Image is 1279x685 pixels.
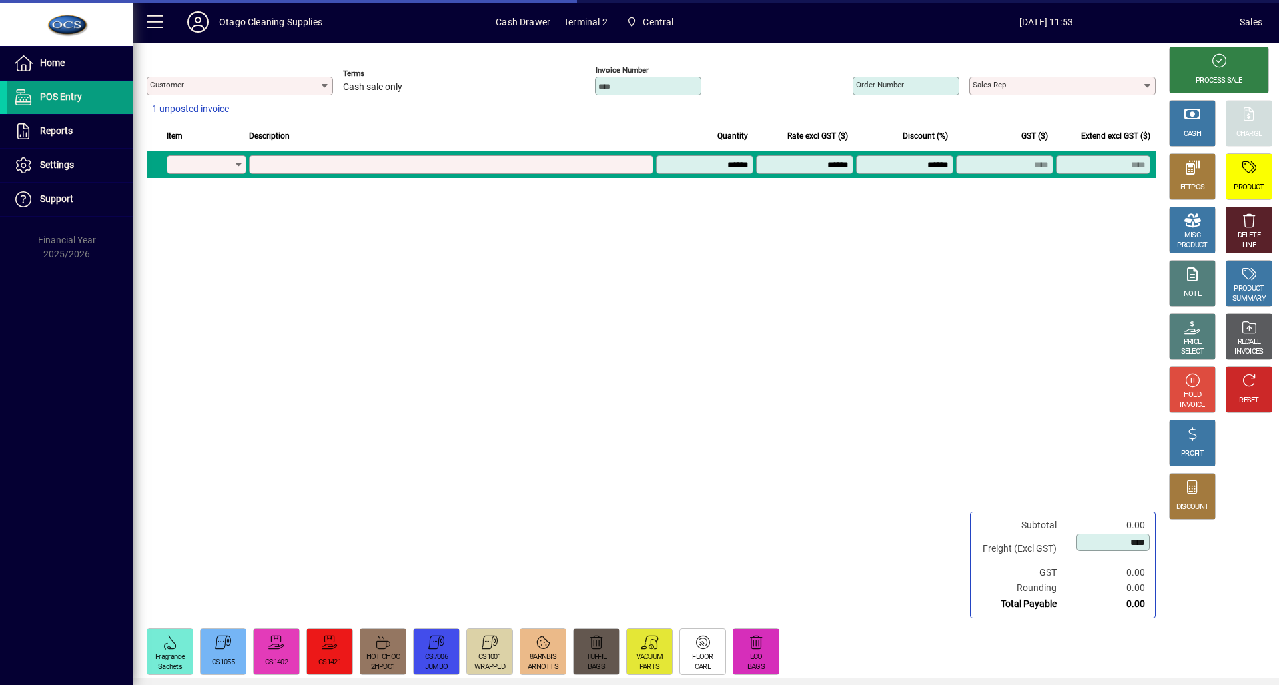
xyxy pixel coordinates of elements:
[1184,390,1201,400] div: HOLD
[7,115,133,148] a: Reports
[976,596,1070,612] td: Total Payable
[1242,241,1256,251] div: LINE
[1181,449,1204,459] div: PROFIT
[1232,294,1266,304] div: SUMMARY
[343,69,423,78] span: Terms
[639,662,660,672] div: PARTS
[366,652,400,662] div: HOT CHOC
[530,652,556,662] div: 8ARNBIS
[318,658,341,668] div: CS1421
[152,102,229,116] span: 1 unposted invoice
[1234,347,1263,357] div: INVOICES
[212,658,234,668] div: CS1055
[1081,129,1150,143] span: Extend excl GST ($)
[717,129,748,143] span: Quantity
[1236,129,1262,139] div: CHARGE
[40,57,65,68] span: Home
[1176,502,1208,512] div: DISCOUNT
[1239,396,1259,406] div: RESET
[1196,76,1242,86] div: PROCESS SALE
[1180,400,1204,410] div: INVOICE
[219,11,322,33] div: Otago Cleaning Supplies
[7,149,133,182] a: Settings
[1070,518,1150,533] td: 0.00
[692,652,713,662] div: FLOOR
[1184,129,1201,139] div: CASH
[976,533,1070,565] td: Freight (Excl GST)
[853,11,1240,33] span: [DATE] 11:53
[1070,580,1150,596] td: 0.00
[1180,183,1205,193] div: EFTPOS
[856,80,904,89] mat-label: Order number
[40,193,73,204] span: Support
[40,91,82,102] span: POS Entry
[40,159,74,170] span: Settings
[1070,565,1150,580] td: 0.00
[621,10,679,34] span: Central
[1238,337,1261,347] div: RECALL
[1070,596,1150,612] td: 0.00
[976,565,1070,580] td: GST
[249,129,290,143] span: Description
[7,183,133,216] a: Support
[586,652,607,662] div: TUFFIE
[155,652,185,662] div: Fragrance
[1238,231,1260,241] div: DELETE
[564,11,608,33] span: Terminal 2
[903,129,948,143] span: Discount (%)
[167,129,183,143] span: Item
[643,11,673,33] span: Central
[265,658,288,668] div: CS1402
[343,82,402,93] span: Cash sale only
[425,662,448,672] div: JUMBO
[976,580,1070,596] td: Rounding
[695,662,711,672] div: CARE
[478,652,501,662] div: CS1001
[40,125,73,136] span: Reports
[425,652,448,662] div: CS7006
[150,80,184,89] mat-label: Customer
[976,518,1070,533] td: Subtotal
[1240,11,1262,33] div: Sales
[1181,347,1204,357] div: SELECT
[1184,289,1201,299] div: NOTE
[636,652,663,662] div: VACUUM
[158,662,182,672] div: Sachets
[1234,284,1264,294] div: PRODUCT
[147,97,234,121] button: 1 unposted invoice
[750,652,763,662] div: ECO
[1177,241,1207,251] div: PRODUCT
[973,80,1006,89] mat-label: Sales rep
[1021,129,1048,143] span: GST ($)
[588,662,605,672] div: BAGS
[787,129,848,143] span: Rate excl GST ($)
[474,662,505,672] div: WRAPPED
[7,47,133,80] a: Home
[528,662,558,672] div: ARNOTTS
[371,662,396,672] div: 2HPDC1
[496,11,550,33] span: Cash Drawer
[747,662,765,672] div: BAGS
[596,65,649,75] mat-label: Invoice number
[1234,183,1264,193] div: PRODUCT
[1184,337,1202,347] div: PRICE
[177,10,219,34] button: Profile
[1184,231,1200,241] div: MISC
